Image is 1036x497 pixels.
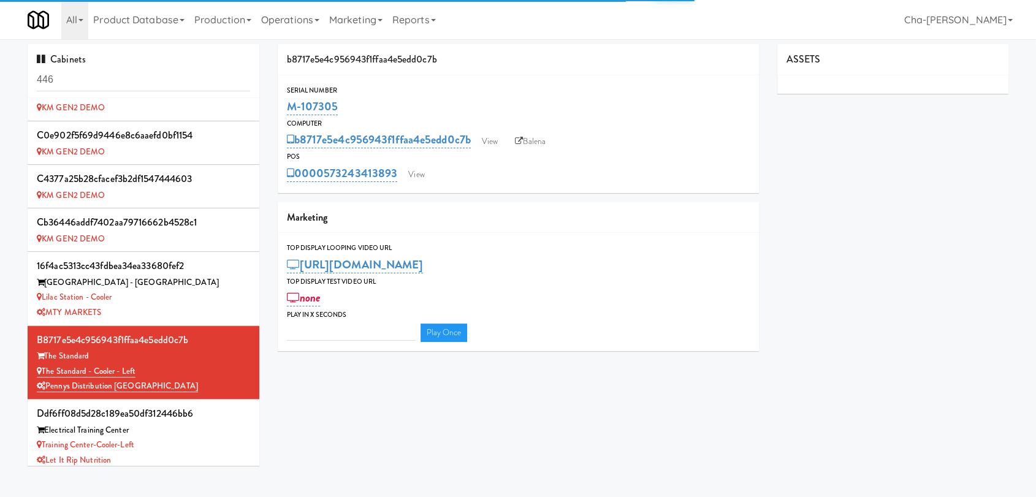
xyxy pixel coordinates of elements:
div: c4377a25b28cfacef3b2df1547444603 [37,170,250,188]
a: KM GEN2 DEMO [37,189,105,201]
li: cb36446addf7402aa79716662b4528c1 KM GEN2 DEMO [28,208,259,252]
span: Marketing [287,210,328,224]
div: b8717e5e4c956943f1ffaa4e5edd0c7b [37,331,250,349]
div: Play in X seconds [287,309,750,321]
div: POS [287,151,750,163]
div: 16f4ac5313cc43fdbea34ea33680fef2 [37,257,250,275]
li: c0e902f5f69d9446e8c6aaefd0bf1154 KM GEN2 DEMO [28,121,259,165]
div: c0e902f5f69d9446e8c6aaefd0bf1154 [37,126,250,145]
div: Top Display Looping Video Url [287,242,750,254]
a: Balena [509,132,552,151]
a: View [402,165,430,184]
a: Pennys Distribution [GEOGRAPHIC_DATA] [37,380,198,392]
a: 0000573243413893 [287,165,398,182]
li: b8717e5e4c956943f1ffaa4e5edd0c7bThe Standard The Standard - Cooler - LeftPennys Distribution [GEO... [28,326,259,400]
div: Serial Number [287,85,750,97]
div: Computer [287,118,750,130]
a: Lilac Station - Cooler [37,291,112,303]
a: The Standard - Cooler - Left [37,365,135,377]
a: KM GEN2 DEMO [37,102,105,113]
li: fd092a30550eacbbcfc907c446de6eec KM GEN2 DEMO [28,78,259,121]
li: 16f4ac5313cc43fdbea34ea33680fef2[GEOGRAPHIC_DATA] - [GEOGRAPHIC_DATA] Lilac Station - CoolerMTY M... [28,252,259,325]
a: Training Center-Cooler-Left [37,439,134,450]
img: Micromart [28,9,49,31]
a: [URL][DOMAIN_NAME] [287,256,424,273]
span: ASSETS [787,52,821,66]
a: Let it Rip Nutrition [37,454,111,466]
a: KM GEN2 DEMO [37,146,105,157]
a: Play Once [421,324,468,342]
div: Top Display Test Video Url [287,276,750,288]
li: c4377a25b28cfacef3b2df1547444603 KM GEN2 DEMO [28,165,259,208]
div: [GEOGRAPHIC_DATA] - [GEOGRAPHIC_DATA] [37,275,250,290]
div: The Standard [37,349,250,364]
div: cb36446addf7402aa79716662b4528c1 [37,213,250,232]
div: Electrical Training Center [37,423,250,438]
input: Search cabinets [37,69,250,91]
span: Cabinets [37,52,86,66]
div: ddf6ff08d5d28c189ea50df312446bb6 [37,404,250,423]
div: b8717e5e4c956943f1ffaa4e5edd0c7b [278,44,759,75]
a: b8717e5e4c956943f1ffaa4e5edd0c7b [287,131,471,148]
li: ddf6ff08d5d28c189ea50df312446bb6Electrical Training Center Training Center-Cooler-LeftLet it Rip ... [28,400,259,472]
a: MTY MARKETS [37,306,101,318]
a: none [287,289,321,306]
a: KM GEN2 DEMO [37,233,105,245]
a: View [476,132,504,151]
a: M-107305 [287,98,338,115]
